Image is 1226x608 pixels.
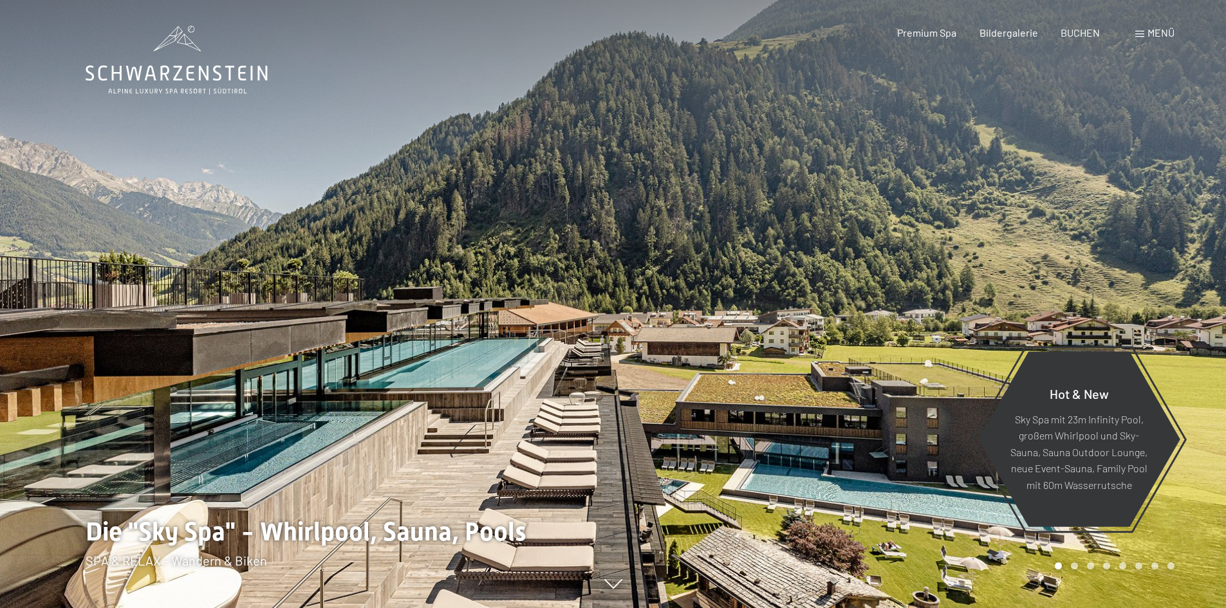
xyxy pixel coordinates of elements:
span: Hot & New [1050,385,1109,401]
div: Carousel Page 1 (Current Slide) [1055,562,1062,569]
a: Premium Spa [897,26,956,39]
div: Carousel Page 6 [1135,562,1142,569]
div: Carousel Page 2 [1071,562,1078,569]
a: Hot & New Sky Spa mit 23m Infinity Pool, großem Whirlpool und Sky-Sauna, Sauna Outdoor Lounge, ne... [977,351,1181,528]
div: Carousel Page 7 [1151,562,1158,569]
div: Carousel Page 3 [1087,562,1094,569]
span: Menü [1147,26,1175,39]
div: Carousel Pagination [1050,562,1175,569]
div: Carousel Page 8 [1167,562,1175,569]
div: Carousel Page 4 [1103,562,1110,569]
p: Sky Spa mit 23m Infinity Pool, großem Whirlpool und Sky-Sauna, Sauna Outdoor Lounge, neue Event-S... [1009,410,1149,493]
div: Carousel Page 5 [1119,562,1126,569]
a: Bildergalerie [980,26,1038,39]
a: BUCHEN [1061,26,1100,39]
